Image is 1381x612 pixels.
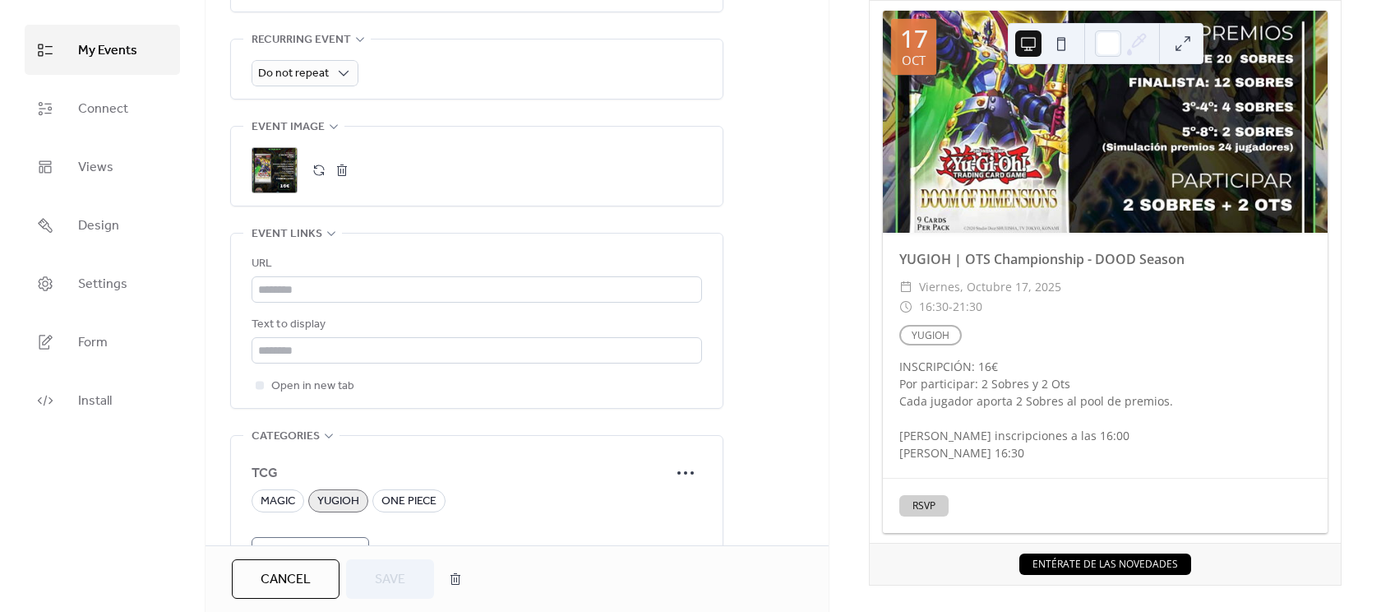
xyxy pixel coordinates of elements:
[78,330,108,355] span: Form
[78,213,119,239] span: Design
[25,375,180,425] a: Install
[25,258,180,308] a: Settings
[953,297,982,317] span: 21:30
[25,25,180,75] a: My Events
[78,271,127,297] span: Settings
[949,297,953,317] span: -
[25,200,180,250] a: Design
[252,118,325,137] span: Event image
[883,249,1328,269] div: YUGIOH | OTS Championship - DOOD Season
[902,54,926,67] div: oct
[252,537,369,567] button: Add Category
[883,358,1328,461] div: INSCRIPCIÓN: 16€ Por participar: 2 Sobres y 2 Ots Cada jugador aporta 2 Sobres al pool de premios...
[252,315,699,335] div: Text to display
[252,147,298,193] div: ;
[25,83,180,133] a: Connect
[899,297,912,317] div: ​
[252,225,322,244] span: Event links
[252,427,320,447] span: Categories
[232,559,339,599] button: Cancel
[78,155,113,180] span: Views
[252,464,669,484] span: TCG
[25,317,180,367] a: Form
[78,388,112,414] span: Install
[271,377,354,396] span: Open in new tab
[252,30,351,50] span: Recurring event
[264,543,357,563] span: Add Category
[900,26,928,51] div: 17
[919,277,1061,297] span: viernes, octubre 17, 2025
[261,492,295,512] span: MAGIC
[25,141,180,192] a: Views
[899,277,912,297] div: ​
[381,492,436,512] span: ONE PIECE
[899,495,949,517] button: RSVP
[78,96,128,122] span: Connect
[919,297,949,317] span: 16:30
[317,492,359,512] span: YUGIOH
[252,254,699,274] div: URL
[261,570,311,590] span: Cancel
[78,38,137,63] span: My Events
[1019,554,1191,575] button: ENTÉRATE DE LAS NOVEDADES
